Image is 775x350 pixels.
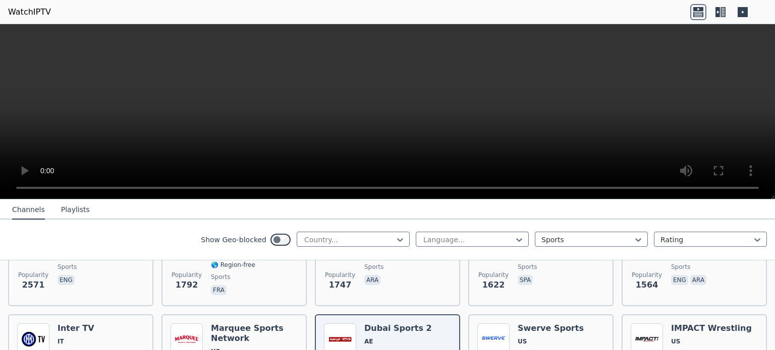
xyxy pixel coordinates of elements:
[211,285,227,295] p: fra
[690,275,706,285] p: ara
[518,323,584,333] h6: Swerve Sports
[671,323,752,333] h6: IMPACT Wrestling
[518,337,527,345] span: US
[12,200,45,220] button: Channels
[58,323,102,333] h6: Inter TV
[518,275,533,285] p: spa
[58,263,77,271] span: sports
[364,263,383,271] span: sports
[8,6,51,18] a: WatchIPTV
[482,279,505,291] span: 1622
[211,273,230,281] span: sports
[325,271,355,279] span: Popularity
[172,271,202,279] span: Popularity
[518,263,537,271] span: sports
[364,323,432,333] h6: Dubai Sports 2
[211,323,298,343] h6: Marquee Sports Network
[329,279,352,291] span: 1747
[364,337,373,345] span: AE
[671,337,680,345] span: US
[671,263,690,271] span: sports
[61,200,90,220] button: Playlists
[478,271,509,279] span: Popularity
[58,275,75,285] p: eng
[364,275,380,285] p: ara
[176,279,198,291] span: 1792
[636,279,658,291] span: 1564
[211,261,255,269] span: 🌎 Region-free
[22,279,45,291] span: 2571
[58,337,64,345] span: IT
[671,275,688,285] p: eng
[201,235,266,245] label: Show Geo-blocked
[18,271,48,279] span: Popularity
[632,271,662,279] span: Popularity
